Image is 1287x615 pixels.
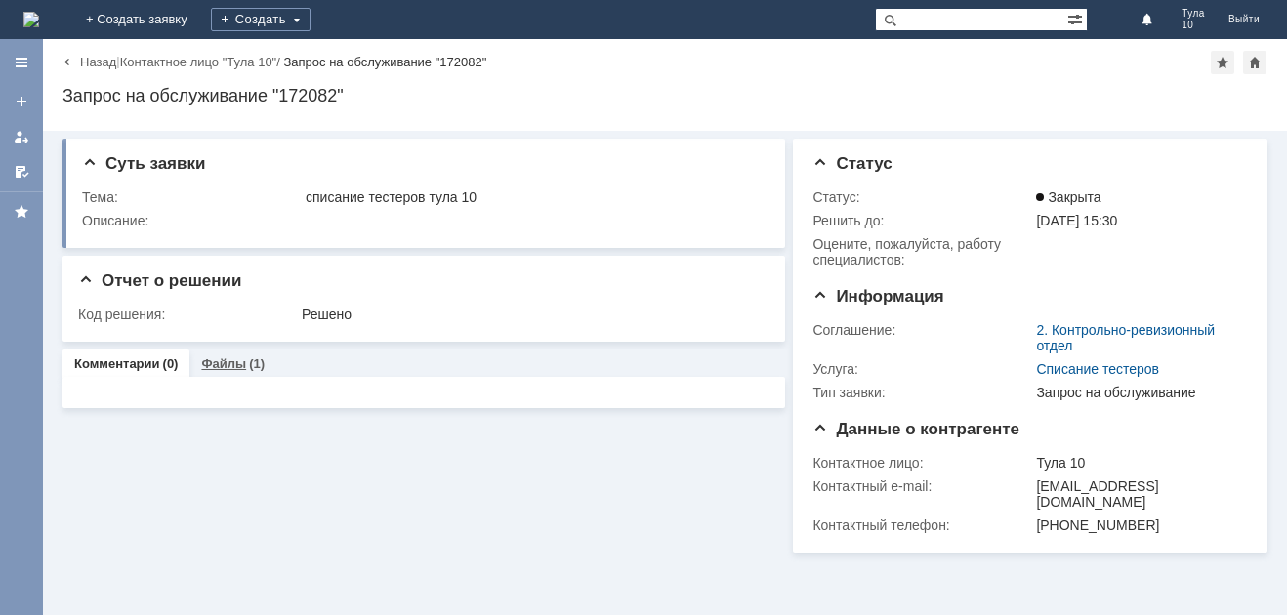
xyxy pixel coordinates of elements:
[812,236,1032,267] div: Oцените, пожалуйста, работу специалистов:
[812,517,1032,533] div: Контактный телефон:
[82,189,302,205] div: Тема:
[1036,322,1215,353] a: 2. Контрольно-ревизионный отдел
[1182,20,1205,31] span: 10
[116,54,119,68] div: |
[812,361,1032,377] div: Услуга:
[1036,517,1239,533] div: [PHONE_NUMBER]
[812,189,1032,205] div: Статус:
[1211,51,1234,74] div: Добавить в избранное
[302,307,759,322] div: Решено
[283,55,486,69] div: Запрос на обслуживание "172082"
[62,86,1267,105] div: Запрос на обслуживание "172082"
[812,322,1032,338] div: Соглашение:
[1182,8,1205,20] span: Тула
[82,213,763,228] div: Описание:
[1036,189,1100,205] span: Закрыта
[163,356,179,371] div: (0)
[78,307,298,322] div: Код решения:
[1036,455,1239,471] div: Тула 10
[82,154,205,173] span: Суть заявки
[812,455,1032,471] div: Контактное лицо:
[249,356,265,371] div: (1)
[6,121,37,152] a: Мои заявки
[201,356,246,371] a: Файлы
[812,385,1032,400] div: Тип заявки:
[1036,361,1159,377] a: Списание тестеров
[74,356,160,371] a: Комментарии
[1036,213,1117,228] span: [DATE] 15:30
[812,213,1032,228] div: Решить до:
[812,420,1019,438] span: Данные о контрагенте
[120,55,277,69] a: Контактное лицо "Тула 10"
[812,478,1032,494] div: Контактный e-mail:
[1036,478,1239,510] div: [EMAIL_ADDRESS][DOMAIN_NAME]
[1036,385,1239,400] div: Запрос на обслуживание
[211,8,311,31] div: Создать
[78,271,241,290] span: Отчет о решении
[6,86,37,117] a: Создать заявку
[80,55,116,69] a: Назад
[812,287,943,306] span: Информация
[23,12,39,27] a: Перейти на домашнюю страницу
[23,12,39,27] img: logo
[306,189,759,205] div: списание тестеров тула 10
[1067,9,1087,27] span: Расширенный поиск
[120,55,284,69] div: /
[6,156,37,187] a: Мои согласования
[1243,51,1266,74] div: Сделать домашней страницей
[812,154,892,173] span: Статус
